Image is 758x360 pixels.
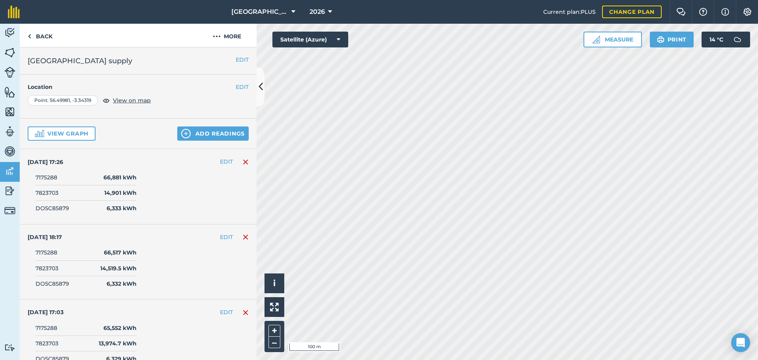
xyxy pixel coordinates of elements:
[231,7,288,17] span: [GEOGRAPHIC_DATA]
[103,324,137,332] strong: 65,552 kWh
[103,96,151,105] button: View on map
[650,32,694,47] button: Print
[107,279,137,288] strong: 6,332 kWh
[721,7,729,17] img: svg+xml;base64,PHN2ZyB4bWxucz0iaHR0cDovL3d3dy53My5vcmcvMjAwMC9zdmciIHdpZHRoPSIxNyIgaGVpZ2h0PSIxNy...
[28,83,249,91] h4: Location
[273,278,276,288] span: i
[272,32,348,47] button: Satellite (Azure)
[36,324,57,332] span: 7175288
[4,27,15,39] img: svg+xml;base64,PD94bWwgdmVyc2lvbj0iMS4wIiBlbmNvZGluZz0idXRmLTgiPz4KPCEtLSBHZW5lcmF0b3I6IEFkb2JlIE...
[236,83,249,91] button: EDIT
[743,8,752,16] img: A cog icon
[602,6,662,18] a: Change plan
[28,32,31,41] img: svg+xml;base64,PHN2ZyB4bWxucz0iaHR0cDovL3d3dy53My5vcmcvMjAwMC9zdmciIHdpZHRoPSI5IiBoZWlnaHQ9IjI0Ii...
[584,32,642,47] button: Measure
[242,232,249,242] img: svg+xml;base64,PHN2ZyB4bWxucz0iaHR0cDovL3d3dy53My5vcmcvMjAwMC9zdmciIHdpZHRoPSIxNiIgaGVpZ2h0PSIyNC...
[220,308,233,317] button: EDIT
[4,205,15,216] img: svg+xml;base64,PD94bWwgdmVyc2lvbj0iMS4wIiBlbmNvZGluZz0idXRmLTgiPz4KPCEtLSBHZW5lcmF0b3I6IEFkb2JlIE...
[698,8,708,16] img: A question mark icon
[8,6,20,18] img: fieldmargin Logo
[310,7,325,17] span: 2026
[4,344,15,351] img: svg+xml;base64,PD94bWwgdmVyc2lvbj0iMS4wIiBlbmNvZGluZz0idXRmLTgiPz4KPCEtLSBHZW5lcmF0b3I6IEFkb2JlIE...
[36,204,69,213] span: DO5C85879
[268,325,280,337] button: +
[104,248,137,257] strong: 66,517 kWh
[676,8,686,16] img: Two speech bubbles overlapping with the left bubble in the forefront
[709,32,723,47] span: 14 ° C
[28,55,249,66] h2: [GEOGRAPHIC_DATA] supply
[4,67,15,78] img: svg+xml;base64,PD94bWwgdmVyc2lvbj0iMS4wIiBlbmNvZGluZz0idXRmLTgiPz4KPCEtLSBHZW5lcmF0b3I6IEFkb2JlIE...
[35,129,44,138] img: svg+xml;base64,PD94bWwgdmVyc2lvbj0iMS4wIiBlbmNvZGluZz0idXRmLTgiPz4KPCEtLSBHZW5lcmF0b3I6IEFkb2JlIE...
[104,188,137,197] strong: 14,901 kWh
[213,32,221,41] img: svg+xml;base64,PHN2ZyB4bWxucz0iaHR0cDovL3d3dy53My5vcmcvMjAwMC9zdmciIHdpZHRoPSIyMCIgaGVpZ2h0PSIyNC...
[36,279,69,288] span: DO5C85879
[99,339,137,348] strong: 13,974.7 kWh
[28,308,64,316] h4: [DATE] 17:03
[36,188,58,197] span: 7823703
[100,264,137,273] strong: 14,519.5 kWh
[731,333,750,352] div: Open Intercom Messenger
[181,129,191,138] img: svg+xml;base64,PHN2ZyB4bWxucz0iaHR0cDovL3d3dy53My5vcmcvMjAwMC9zdmciIHdpZHRoPSIxNCIgaGVpZ2h0PSIyNC...
[36,339,58,348] span: 7823703
[197,24,257,47] button: More
[4,145,15,157] img: svg+xml;base64,PD94bWwgdmVyc2lvbj0iMS4wIiBlbmNvZGluZz0idXRmLTgiPz4KPCEtLSBHZW5lcmF0b3I6IEFkb2JlIE...
[107,204,137,213] strong: 6,333 kWh
[236,55,249,64] button: EDIT
[36,248,57,257] span: 7175288
[103,173,137,182] strong: 66,881 kWh
[265,273,284,293] button: i
[702,32,750,47] button: 14 °C
[4,47,15,58] img: svg+xml;base64,PHN2ZyB4bWxucz0iaHR0cDovL3d3dy53My5vcmcvMjAwMC9zdmciIHdpZHRoPSI1NiIgaGVpZ2h0PSI2MC...
[4,165,15,177] img: svg+xml;base64,PD94bWwgdmVyc2lvbj0iMS4wIiBlbmNvZGluZz0idXRmLTgiPz4KPCEtLSBHZW5lcmF0b3I6IEFkb2JlIE...
[28,126,96,141] button: View graph
[242,308,249,317] img: svg+xml;base64,PHN2ZyB4bWxucz0iaHR0cDovL3d3dy53My5vcmcvMjAwMC9zdmciIHdpZHRoPSIxNiIgaGVpZ2h0PSIyNC...
[28,95,98,106] div: Point : 56.49981 , -3.34319
[543,8,596,16] span: Current plan : PLUS
[242,157,249,167] img: svg+xml;base64,PHN2ZyB4bWxucz0iaHR0cDovL3d3dy53My5vcmcvMjAwMC9zdmciIHdpZHRoPSIxNiIgaGVpZ2h0PSIyNC...
[220,157,233,166] button: EDIT
[730,32,745,47] img: svg+xml;base64,PD94bWwgdmVyc2lvbj0iMS4wIiBlbmNvZGluZz0idXRmLTgiPz4KPCEtLSBHZW5lcmF0b3I6IEFkb2JlIE...
[36,264,58,273] span: 7823703
[177,126,249,141] button: Add readings
[220,233,233,241] button: EDIT
[20,24,60,47] a: Back
[36,173,57,182] span: 7175288
[4,86,15,98] img: svg+xml;base64,PHN2ZyB4bWxucz0iaHR0cDovL3d3dy53My5vcmcvMjAwMC9zdmciIHdpZHRoPSI1NiIgaGVpZ2h0PSI2MC...
[28,233,62,241] h4: [DATE] 18:17
[4,106,15,118] img: svg+xml;base64,PHN2ZyB4bWxucz0iaHR0cDovL3d3dy53My5vcmcvMjAwMC9zdmciIHdpZHRoPSI1NiIgaGVpZ2h0PSI2MC...
[270,303,279,311] img: Four arrows, one pointing top left, one top right, one bottom right and the last bottom left
[113,96,151,105] span: View on map
[4,185,15,197] img: svg+xml;base64,PD94bWwgdmVyc2lvbj0iMS4wIiBlbmNvZGluZz0idXRmLTgiPz4KPCEtLSBHZW5lcmF0b3I6IEFkb2JlIE...
[103,96,110,105] img: svg+xml;base64,PHN2ZyB4bWxucz0iaHR0cDovL3d3dy53My5vcmcvMjAwMC9zdmciIHdpZHRoPSIxOCIgaGVpZ2h0PSIyNC...
[592,36,600,43] img: Ruler icon
[268,337,280,348] button: –
[657,35,664,44] img: svg+xml;base64,PHN2ZyB4bWxucz0iaHR0cDovL3d3dy53My5vcmcvMjAwMC9zdmciIHdpZHRoPSIxOSIgaGVpZ2h0PSIyNC...
[28,158,63,166] h4: [DATE] 17:26
[4,126,15,138] img: svg+xml;base64,PD94bWwgdmVyc2lvbj0iMS4wIiBlbmNvZGluZz0idXRmLTgiPz4KPCEtLSBHZW5lcmF0b3I6IEFkb2JlIE...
